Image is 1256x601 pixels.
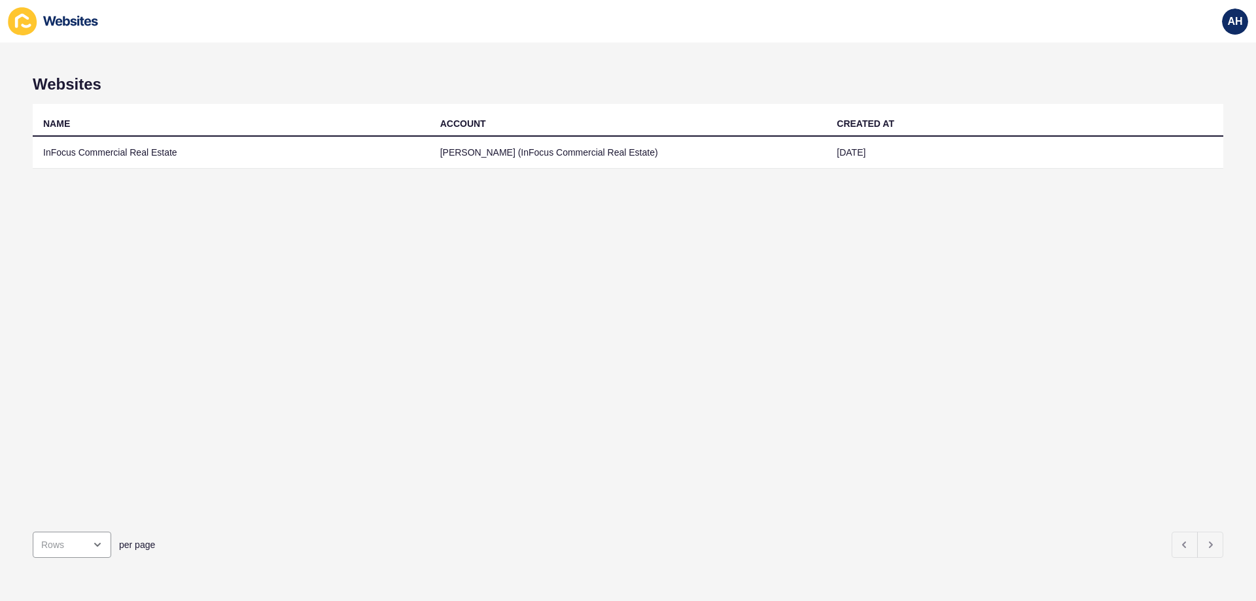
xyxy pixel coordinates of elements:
[430,137,827,169] td: [PERSON_NAME] (InFocus Commercial Real Estate)
[837,117,894,130] div: CREATED AT
[43,117,70,130] div: NAME
[826,137,1223,169] td: [DATE]
[119,538,155,551] span: per page
[33,137,430,169] td: InFocus Commercial Real Estate
[1227,15,1242,28] span: AH
[33,75,1223,94] h1: Websites
[33,532,111,558] div: open menu
[440,117,486,130] div: ACCOUNT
